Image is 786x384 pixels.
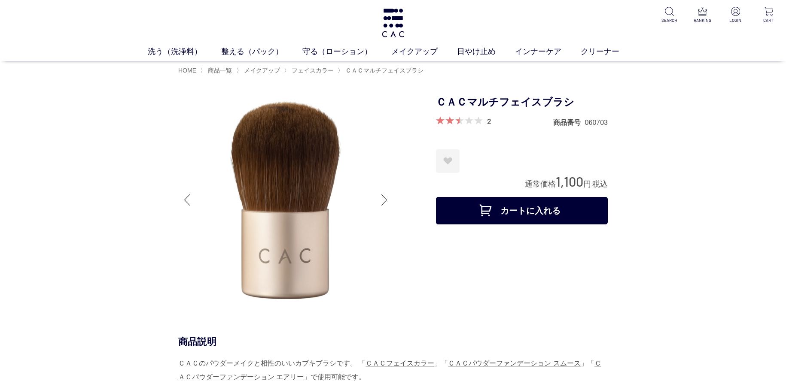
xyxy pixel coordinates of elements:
a: メイクアップ [391,46,457,57]
img: ＣＡＣマルチフェイスブラシ [178,93,393,307]
span: 1,100 [556,173,583,189]
span: 通常価格 [525,180,556,188]
a: 整える（パック） [221,46,302,57]
a: メイクアップ [242,67,280,74]
a: ＣＡＣフェイスカラー [366,360,434,367]
a: 商品一覧 [206,67,232,74]
a: ＣＡＣマルチフェイスブラシ [344,67,423,74]
a: 2 [487,116,491,126]
li: 〉 [284,67,336,75]
h1: ＣＡＣマルチフェイスブラシ [436,93,608,112]
span: フェイスカラー [292,67,334,74]
span: メイクアップ [244,67,280,74]
li: 〉 [200,67,234,75]
a: ＣＡＣパウダーファンデーション スムース [448,360,580,367]
span: ＣＡＣマルチフェイスブラシ [345,67,423,74]
a: お気に入りに登録する [436,149,460,173]
p: RANKING [692,17,713,24]
img: logo [381,9,406,37]
a: CART [758,7,779,24]
p: SEARCH [659,17,680,24]
li: 〉 [338,67,426,75]
div: 商品説明 [178,336,608,348]
a: 日やけ止め [457,46,515,57]
a: 守る（ローション） [302,46,391,57]
span: 税込 [592,180,608,188]
p: LOGIN [725,17,746,24]
a: インナーケア [515,46,581,57]
a: HOME [178,67,196,74]
a: 洗う（洗浄料） [148,46,221,57]
a: クリーナー [581,46,639,57]
li: 〉 [236,67,282,75]
dd: 060703 [585,118,608,127]
a: SEARCH [659,7,680,24]
a: LOGIN [725,7,746,24]
a: RANKING [692,7,713,24]
span: 円 [583,180,591,188]
a: フェイスカラー [290,67,334,74]
button: カートに入れる [436,197,608,224]
span: 商品一覧 [208,67,232,74]
p: CART [758,17,779,24]
dt: 商品番号 [553,118,585,127]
